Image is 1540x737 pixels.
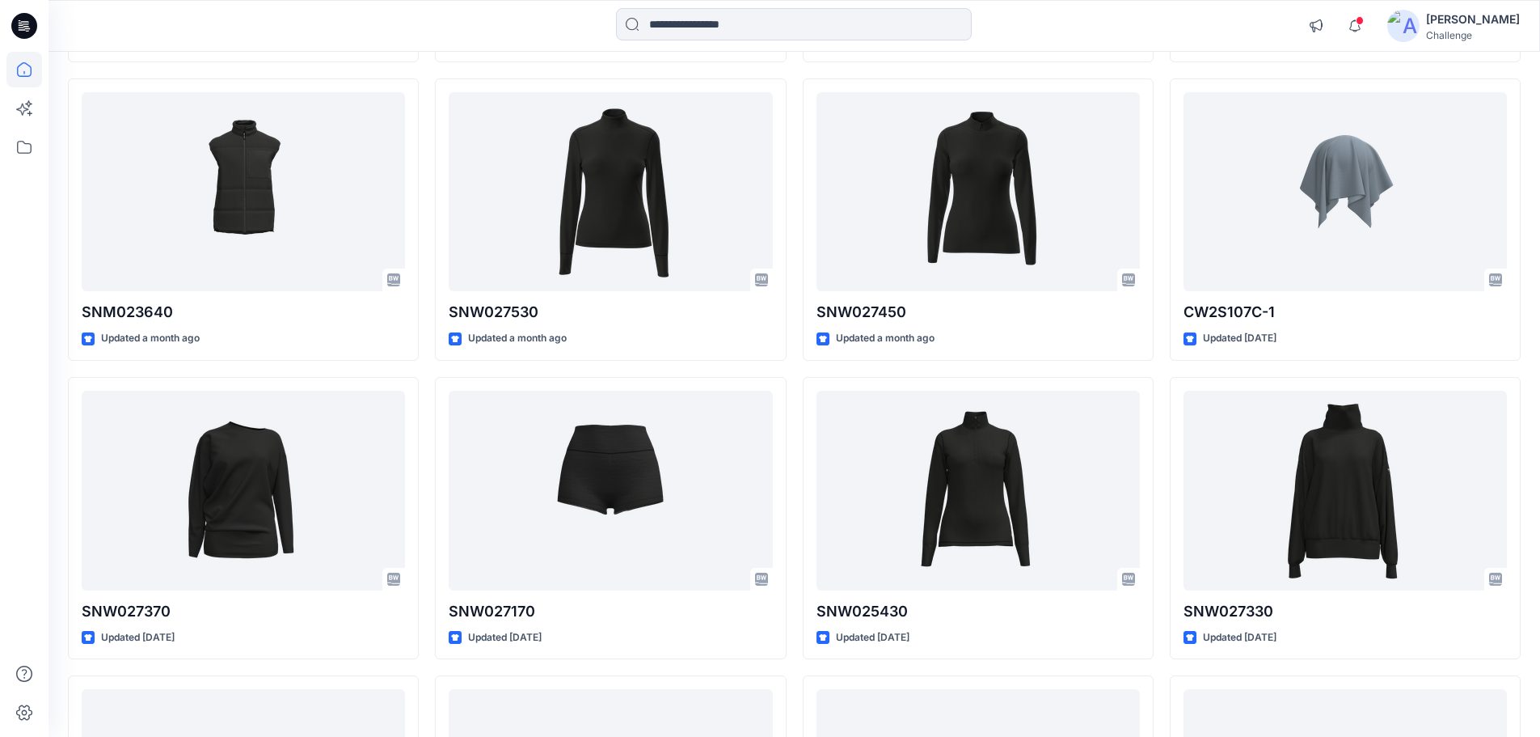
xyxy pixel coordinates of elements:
p: SNM023640 [82,301,405,324]
p: Updated a month ago [836,330,935,347]
p: SNW027370 [82,600,405,623]
a: SNW027330 [1183,391,1507,591]
p: Updated [DATE] [1203,629,1276,646]
a: SNW027530 [449,92,772,292]
p: SNW027450 [816,301,1140,324]
p: Updated [DATE] [101,629,175,646]
a: SNW025430 [816,391,1140,591]
p: Updated [DATE] [836,629,909,646]
p: SNW027170 [449,600,772,623]
p: SNW025430 [816,600,1140,623]
p: SNW027530 [449,301,772,324]
p: CW2S107C-1 [1183,301,1507,324]
p: Updated [DATE] [1203,330,1276,347]
div: [PERSON_NAME] [1426,10,1520,29]
p: Updated [DATE] [468,629,542,646]
p: SNW027330 [1183,600,1507,623]
a: CW2S107C-1 [1183,92,1507,292]
div: Challenge [1426,29,1520,41]
p: Updated a month ago [101,330,200,347]
a: SNM023640 [82,92,405,292]
a: SNW027450 [816,92,1140,292]
p: Updated a month ago [468,330,567,347]
a: SNW027170 [449,391,772,591]
a: SNW027370 [82,391,405,591]
img: avatar [1387,10,1420,42]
